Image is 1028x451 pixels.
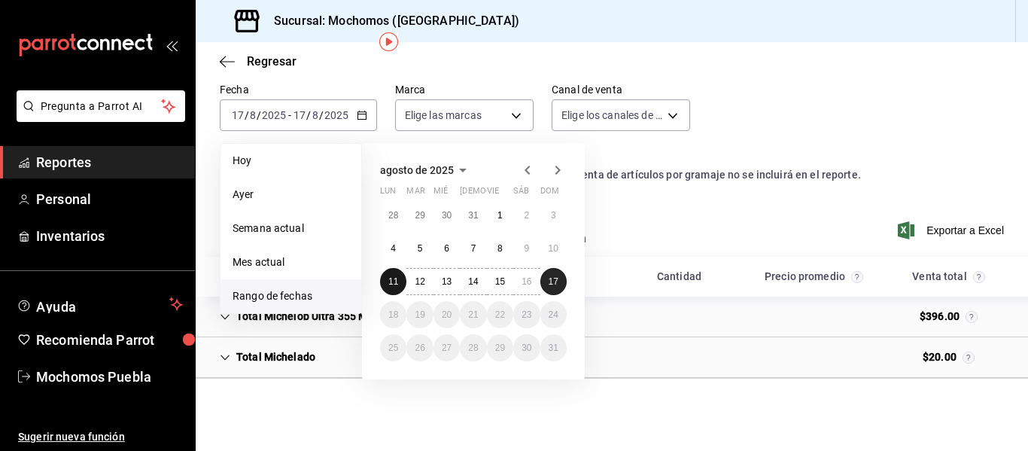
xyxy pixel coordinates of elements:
[495,309,505,320] abbr: 22 de agosto de 2025
[540,268,567,295] button: 17 de agosto de 2025
[208,263,477,291] div: HeadCell
[388,343,398,353] abbr: 25 de agosto de 2025
[391,243,396,254] abbr: 4 de agosto de 2025
[540,202,567,229] button: 3 de agosto de 2025
[406,268,433,295] button: 12 de agosto de 2025
[247,54,297,69] span: Regresar
[963,352,975,364] svg: Venta total = venta de artículos + venta grupos modificadores
[306,109,311,121] span: /
[406,186,424,202] abbr: martes
[380,235,406,262] button: 4 de agosto de 2025
[233,187,349,203] span: Ayer
[36,295,163,313] span: Ayuda
[468,276,478,287] abbr: 14 de agosto de 2025
[549,343,558,353] abbr: 31 de agosto de 2025
[540,235,567,262] button: 10 de agosto de 2025
[495,343,505,353] abbr: 29 de agosto de 2025
[380,202,406,229] button: 28 de julio de 2025
[245,109,249,121] span: /
[495,276,505,287] abbr: 15 de agosto de 2025
[380,301,406,328] button: 18 de agosto de 2025
[444,243,449,254] abbr: 6 de agosto de 2025
[460,202,486,229] button: 31 de julio de 2025
[319,109,324,121] span: /
[196,257,1028,297] div: Head
[395,84,534,95] label: Marca
[549,243,558,254] abbr: 10 de agosto de 2025
[406,202,433,229] button: 29 de julio de 2025
[668,352,692,364] div: Cell
[460,268,486,295] button: 14 de agosto de 2025
[233,288,349,304] span: Rango de fechas
[405,108,482,123] span: Elige las marcas
[442,343,452,353] abbr: 27 de agosto de 2025
[561,108,662,123] span: Elige los canales de venta
[513,268,540,295] button: 16 de agosto de 2025
[487,268,513,295] button: 15 de agosto de 2025
[549,276,558,287] abbr: 17 de agosto de 2025
[908,303,990,331] div: Cell
[406,301,433,328] button: 19 de agosto de 2025
[233,221,349,236] span: Semana actual
[973,271,985,283] svg: La venta total considera cambios de precios en los artículos así como costos adicionales por grup...
[487,301,513,328] button: 22 de agosto de 2025
[262,12,519,30] h3: Sucursal: Mochomos ([GEOGRAPHIC_DATA])
[540,301,567,328] button: 24 de agosto de 2025
[901,221,1004,239] button: Exportar a Excel
[442,309,452,320] abbr: 20 de agosto de 2025
[196,257,1028,379] div: Container
[513,202,540,229] button: 2 de agosto de 2025
[388,309,398,320] abbr: 18 de agosto de 2025
[802,311,826,323] div: Cell
[802,352,826,364] div: Cell
[257,109,261,121] span: /
[442,210,452,221] abbr: 30 de julio de 2025
[487,235,513,262] button: 8 de agosto de 2025
[380,334,406,361] button: 25 de agosto de 2025
[233,153,349,169] span: Hoy
[851,271,863,283] svg: Precio promedio = total artículos / cantidad
[513,235,540,262] button: 9 de agosto de 2025
[293,109,306,121] input: --
[249,109,257,121] input: --
[747,263,881,291] div: HeadCell
[513,301,540,328] button: 23 de agosto de 2025
[487,202,513,229] button: 1 de agosto de 2025
[208,343,327,371] div: Cell
[380,186,396,202] abbr: lunes
[487,186,499,202] abbr: viernes
[11,109,185,125] a: Pregunta a Parrot AI
[471,243,476,254] abbr: 7 de agosto de 2025
[415,210,424,221] abbr: 29 de julio de 2025
[312,109,319,121] input: --
[966,311,978,323] svg: Venta total = venta de artículos + venta grupos modificadores
[388,276,398,287] abbr: 11 de agosto de 2025
[551,210,556,221] abbr: 3 de agosto de 2025
[433,268,460,295] button: 13 de agosto de 2025
[231,109,245,121] input: --
[433,334,460,361] button: 27 de agosto de 2025
[468,309,478,320] abbr: 21 de agosto de 2025
[36,330,183,350] span: Recomienda Parrot
[460,186,549,202] abbr: jueves
[497,210,503,221] abbr: 1 de agosto de 2025
[415,309,424,320] abbr: 19 de agosto de 2025
[522,309,531,320] abbr: 23 de agosto de 2025
[388,210,398,221] abbr: 28 de julio de 2025
[433,301,460,328] button: 20 de agosto de 2025
[36,226,183,246] span: Inventarios
[406,334,433,361] button: 26 de agosto de 2025
[220,54,297,69] button: Regresar
[433,235,460,262] button: 6 de agosto de 2025
[513,186,529,202] abbr: sábado
[379,32,398,51] img: Tooltip marker
[552,84,690,95] label: Canal de venta
[468,343,478,353] abbr: 28 de agosto de 2025
[18,429,183,445] span: Sugerir nueva función
[487,334,513,361] button: 29 de agosto de 2025
[288,109,291,121] span: -
[522,343,531,353] abbr: 30 de agosto de 2025
[522,276,531,287] abbr: 16 de agosto de 2025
